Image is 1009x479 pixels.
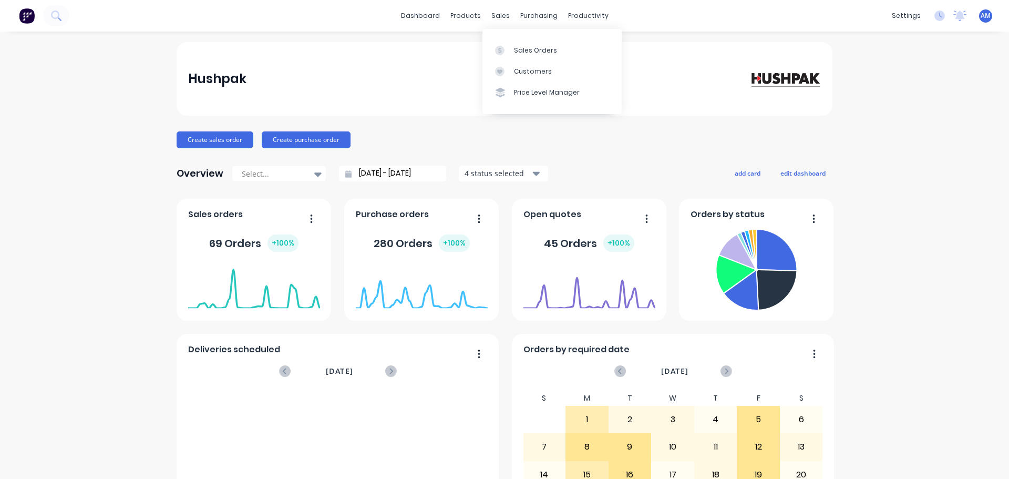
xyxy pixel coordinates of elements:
[188,68,246,89] div: Hushpak
[603,235,634,252] div: + 100 %
[515,8,563,24] div: purchasing
[728,166,767,180] button: add card
[177,163,223,184] div: Overview
[523,208,581,221] span: Open quotes
[780,406,822,433] div: 6
[737,406,779,433] div: 5
[661,365,688,377] span: [DATE]
[209,235,298,252] div: 69 Orders
[523,391,566,406] div: S
[514,46,557,55] div: Sales Orders
[356,208,429,221] span: Purchase orders
[19,8,35,24] img: Factory
[774,166,832,180] button: edit dashboard
[465,168,531,179] div: 4 status selected
[188,208,243,221] span: Sales orders
[747,69,821,88] img: Hushpak
[326,365,353,377] span: [DATE]
[514,88,580,97] div: Price Level Manager
[544,235,634,252] div: 45 Orders
[737,391,780,406] div: F
[695,434,737,460] div: 11
[459,166,548,181] button: 4 status selected
[694,391,737,406] div: T
[482,39,622,60] a: Sales Orders
[691,208,765,221] span: Orders by status
[609,434,651,460] div: 9
[695,406,737,433] div: 4
[566,406,608,433] div: 1
[482,82,622,103] a: Price Level Manager
[439,235,470,252] div: + 100 %
[652,406,694,433] div: 3
[566,434,608,460] div: 8
[514,67,552,76] div: Customers
[565,391,609,406] div: M
[609,391,652,406] div: T
[445,8,486,24] div: products
[981,11,991,21] span: AM
[737,434,779,460] div: 12
[262,131,351,148] button: Create purchase order
[396,8,445,24] a: dashboard
[780,391,823,406] div: S
[267,235,298,252] div: + 100 %
[652,434,694,460] div: 10
[651,391,694,406] div: W
[780,434,822,460] div: 13
[563,8,614,24] div: productivity
[887,8,926,24] div: settings
[523,434,565,460] div: 7
[486,8,515,24] div: sales
[177,131,253,148] button: Create sales order
[609,406,651,433] div: 2
[482,61,622,82] a: Customers
[374,235,470,252] div: 280 Orders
